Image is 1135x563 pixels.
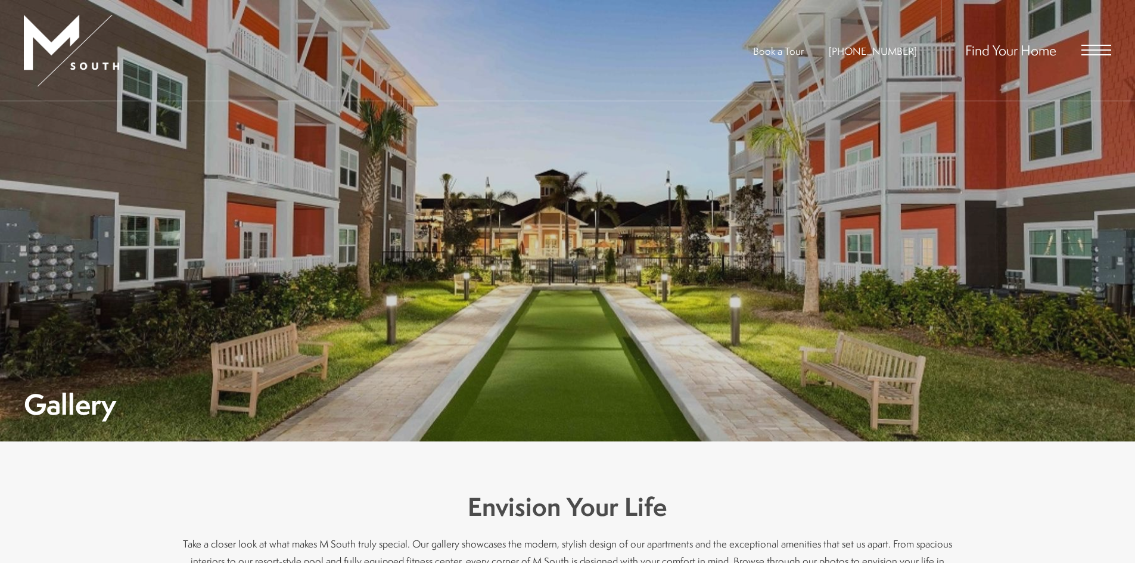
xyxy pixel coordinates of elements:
h3: Envision Your Life [181,489,955,525]
a: Call Us at 813-570-8014 [829,44,917,58]
a: Find Your Home [965,41,1056,60]
button: Open Menu [1081,45,1111,55]
span: [PHONE_NUMBER] [829,44,917,58]
h1: Gallery [24,391,116,418]
img: MSouth [24,15,119,86]
a: Book a Tour [753,44,804,58]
